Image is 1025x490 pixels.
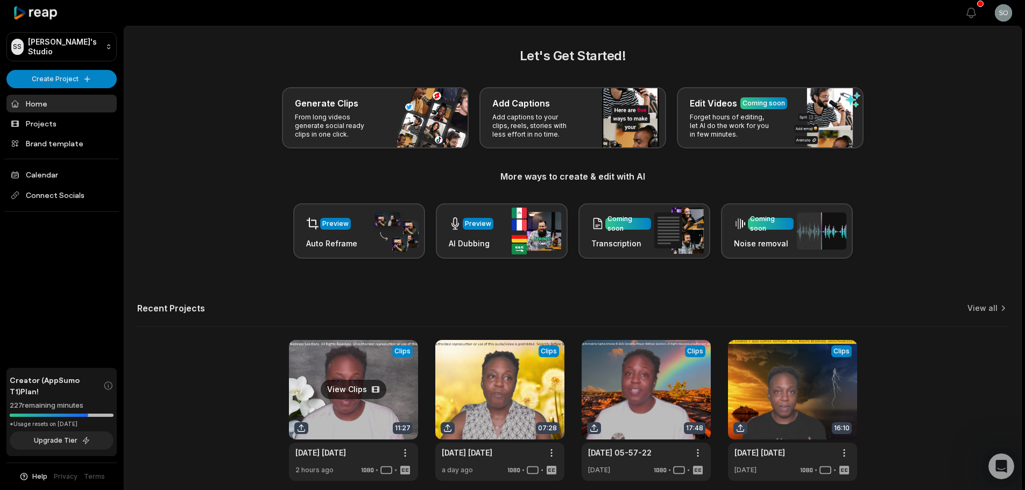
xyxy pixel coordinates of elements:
a: Home [6,95,117,112]
h3: More ways to create & edit with AI [137,170,1008,183]
div: Preview [322,219,349,229]
iframe: Intercom live chat [988,453,1014,479]
p: From long videos generate social ready clips in one click. [295,113,378,139]
span: Connect Socials [6,186,117,205]
div: Coming soon [607,214,649,233]
div: Coming soon [743,98,785,108]
div: Coming soon [750,214,791,233]
img: ai_dubbing.png [512,208,561,254]
div: SS [11,39,24,55]
a: Brand template [6,134,117,152]
div: 227 remaining minutes [10,400,114,411]
a: [DATE] [DATE] [295,447,346,458]
h2: Recent Projects [137,303,205,314]
p: [PERSON_NAME]'s Studio [28,37,101,56]
p: Add captions to your clips, reels, stories with less effort in no time. [492,113,576,139]
a: Calendar [6,166,117,183]
div: *Usage resets on [DATE] [10,420,114,428]
a: [DATE] 05-57-22 [588,447,652,458]
a: [DATE] [DATE] [734,447,785,458]
h3: AI Dubbing [449,238,493,249]
h3: Auto Reframe [306,238,357,249]
h3: Noise removal [734,238,794,249]
a: Projects [6,115,117,132]
div: Preview [465,219,491,229]
img: transcription.png [654,208,704,254]
a: Terms [84,472,105,481]
a: Privacy [54,472,77,481]
h3: Add Captions [492,97,550,110]
p: Forget hours of editing, let AI do the work for you in few minutes. [690,113,773,139]
h3: Transcription [591,238,651,249]
h3: Generate Clips [295,97,358,110]
h2: Let's Get Started! [137,46,1008,66]
a: View all [967,303,998,314]
button: Help [19,472,47,481]
span: Help [32,472,47,481]
h3: Edit Videos [690,97,737,110]
button: Create Project [6,70,117,88]
img: auto_reframe.png [369,210,419,252]
img: noise_removal.png [797,212,846,250]
span: Creator (AppSumo T1) Plan! [10,374,103,397]
a: [DATE] [DATE] [442,447,492,458]
button: Upgrade Tier [10,431,114,450]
